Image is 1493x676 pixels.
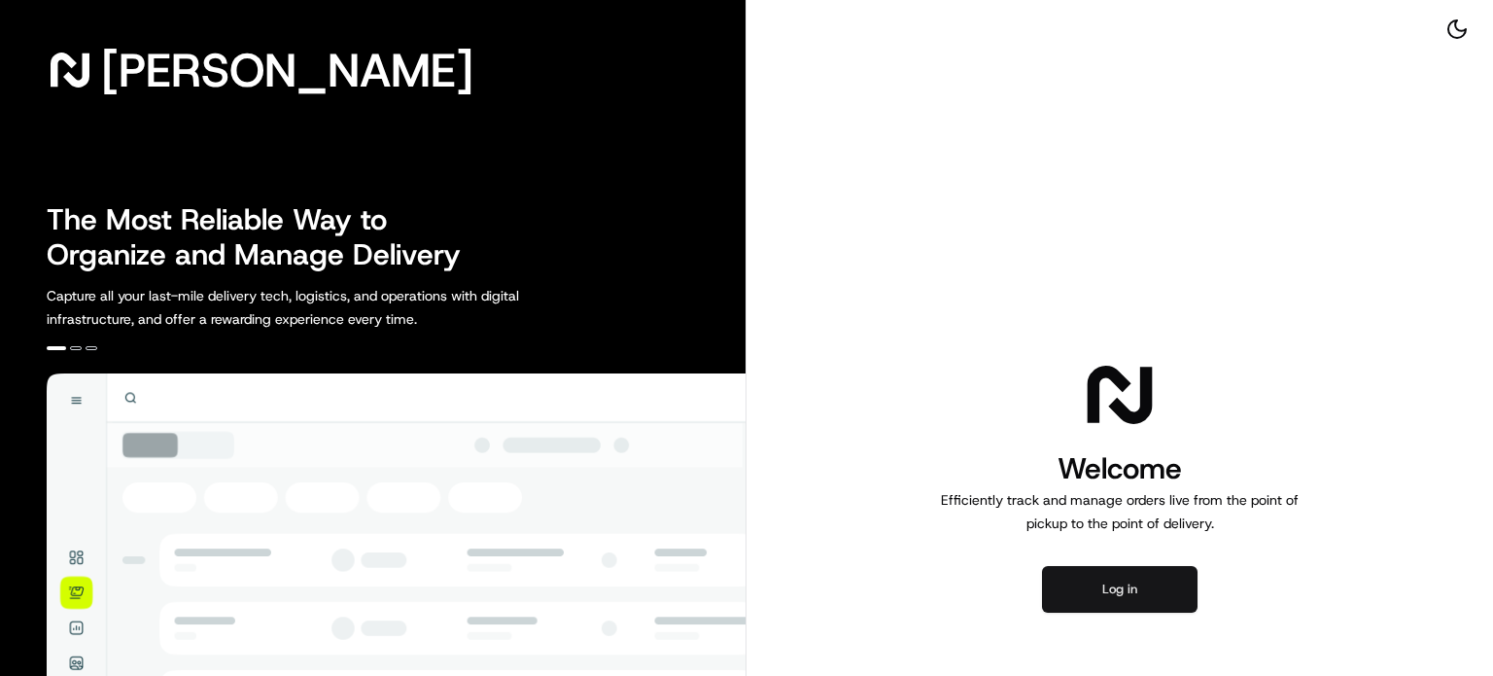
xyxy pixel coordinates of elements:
button: Log in [1042,566,1198,613]
h2: The Most Reliable Way to Organize and Manage Delivery [47,202,482,272]
p: Capture all your last-mile delivery tech, logistics, and operations with digital infrastructure, ... [47,284,607,331]
h1: Welcome [933,449,1306,488]
span: [PERSON_NAME] [101,51,473,89]
p: Efficiently track and manage orders live from the point of pickup to the point of delivery. [933,488,1306,535]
